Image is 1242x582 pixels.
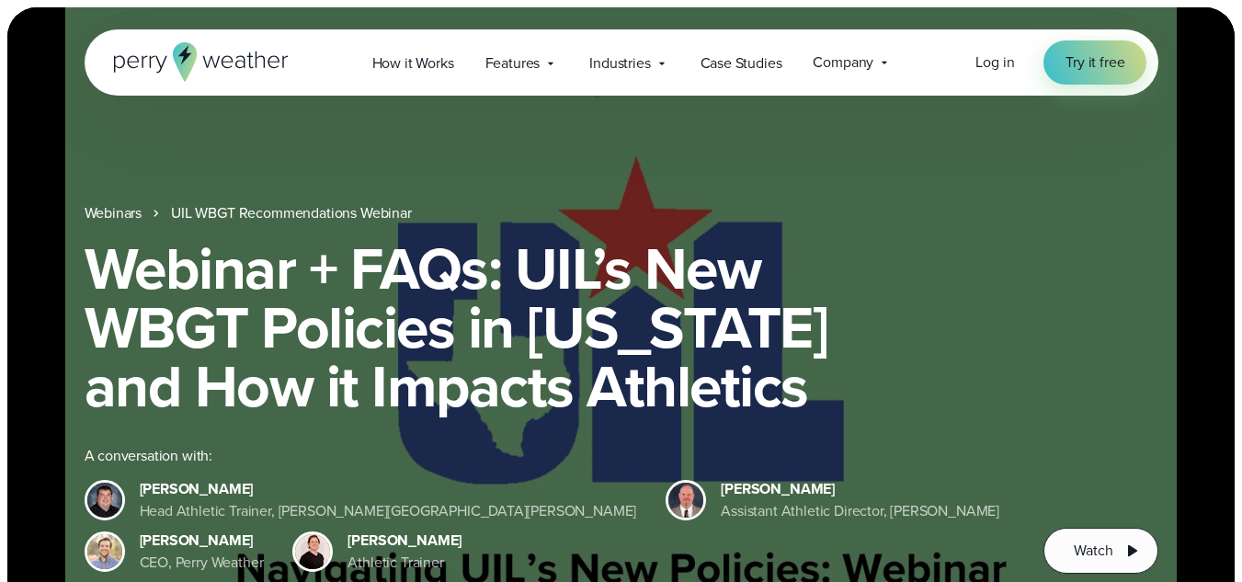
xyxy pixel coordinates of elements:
[721,478,999,500] div: [PERSON_NAME]
[357,44,470,82] a: How it Works
[813,51,873,74] span: Company
[701,52,782,74] span: Case Studies
[140,552,264,574] div: CEO, Perry Weather
[372,52,454,74] span: How it Works
[1074,540,1112,562] span: Watch
[85,202,1158,224] nav: Breadcrumb
[685,44,798,82] a: Case Studies
[85,445,1015,467] div: A conversation with:
[1065,51,1124,74] span: Try it free
[348,552,461,574] div: Athletic Trainer
[171,202,412,224] a: UIL WBGT Recommendations Webinar
[140,530,264,552] div: [PERSON_NAME]
[85,202,142,224] a: Webinars
[721,500,999,522] div: Assistant Athletic Director, [PERSON_NAME]
[1043,528,1157,574] button: Watch
[85,239,1158,416] h1: Webinar + FAQs: UIL’s New WBGT Policies in [US_STATE] and How it Impacts Athletics
[348,530,461,552] div: [PERSON_NAME]
[140,500,637,522] div: Head Athletic Trainer, [PERSON_NAME][GEOGRAPHIC_DATA][PERSON_NAME]
[589,52,650,74] span: Industries
[87,534,122,569] img: Colin Perry, CEO of Perry Weather
[485,52,541,74] span: Features
[1043,40,1146,85] a: Try it free
[975,51,1014,73] span: Log in
[140,478,637,500] div: [PERSON_NAME]
[975,51,1014,74] a: Log in
[668,483,703,518] img: Josh Woodall Bryan ISD
[87,483,122,518] img: Mike Hopper Headshot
